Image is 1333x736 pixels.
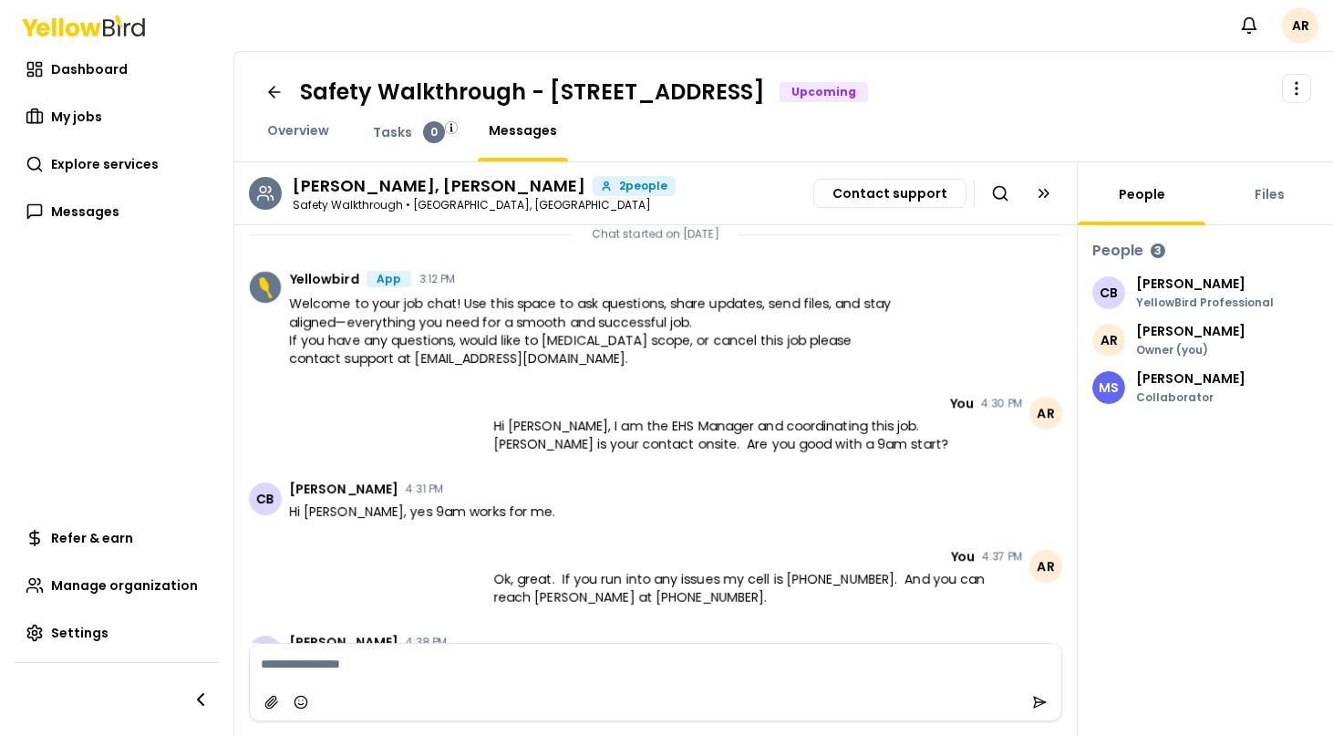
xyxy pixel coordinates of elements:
[15,51,219,88] a: Dashboard
[406,483,443,494] time: 4:31 PM
[592,227,719,242] p: Chat started on [DATE]
[619,181,667,192] span: 2 people
[1029,550,1062,583] span: AR
[478,121,568,140] a: Messages
[267,121,329,140] span: Overview
[1092,324,1125,357] span: AR
[950,550,975,563] span: You
[300,78,765,107] h1: Safety Walkthrough - [STREET_ADDRESS]
[982,551,1022,562] time: 4:37 PM
[367,271,411,287] div: App
[1108,185,1176,203] a: People
[289,636,398,648] span: [PERSON_NAME]
[51,108,102,126] span: My jobs
[15,98,219,135] a: My jobs
[51,624,108,642] span: Settings
[15,146,219,182] a: Explore services
[249,636,282,669] span: CB
[423,121,445,143] div: 0
[1092,371,1125,404] span: MS
[249,482,282,515] span: CB
[1282,7,1318,44] span: AR
[780,82,868,102] div: Upcoming
[1244,185,1296,203] a: Files
[15,615,219,651] a: Settings
[362,121,456,143] a: Tasks0
[1029,397,1062,430] span: AR
[1136,325,1245,337] p: [PERSON_NAME]
[949,397,974,409] span: You
[493,417,1022,453] span: Hi [PERSON_NAME], I am the EHS Manager and coordinating this job. [PERSON_NAME] is your contact o...
[1136,392,1245,403] p: Collaborator
[289,295,899,368] span: Welcome to your job chat! Use this space to ask questions, share updates, send files, and stay al...
[289,273,359,285] span: Yellowbird
[51,529,133,547] span: Refer & earn
[813,179,966,208] button: Contact support
[1151,244,1165,258] div: 3
[51,202,119,221] span: Messages
[15,567,219,604] a: Manage organization
[373,123,412,141] span: Tasks
[51,576,198,595] span: Manage organization
[15,520,219,556] a: Refer & earn
[1092,240,1143,262] h3: People
[1136,297,1274,308] p: YellowBird Professional
[406,637,447,648] time: 4:38 PM
[1092,276,1125,309] span: CB
[293,200,676,211] p: Safety Walkthrough • [GEOGRAPHIC_DATA], [GEOGRAPHIC_DATA]
[234,225,1077,643] div: Chat messages
[418,274,455,285] time: 3:12 PM
[256,121,340,140] a: Overview
[51,60,128,78] span: Dashboard
[1136,277,1274,290] p: [PERSON_NAME]
[289,503,555,521] span: Hi [PERSON_NAME], yes 9am works for me.
[293,178,585,194] h3: Chris Baker, Michael Schnupp
[981,398,1022,409] time: 4:30 PM
[1136,345,1245,356] p: Owner (you)
[489,121,557,140] span: Messages
[51,155,159,173] span: Explore services
[1136,372,1245,385] p: [PERSON_NAME]
[289,482,398,495] span: [PERSON_NAME]
[493,570,1022,606] span: Ok, great. If you run into any issues my cell is [PHONE_NUMBER]. And you can reach [PERSON_NAME] ...
[15,193,219,230] a: Messages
